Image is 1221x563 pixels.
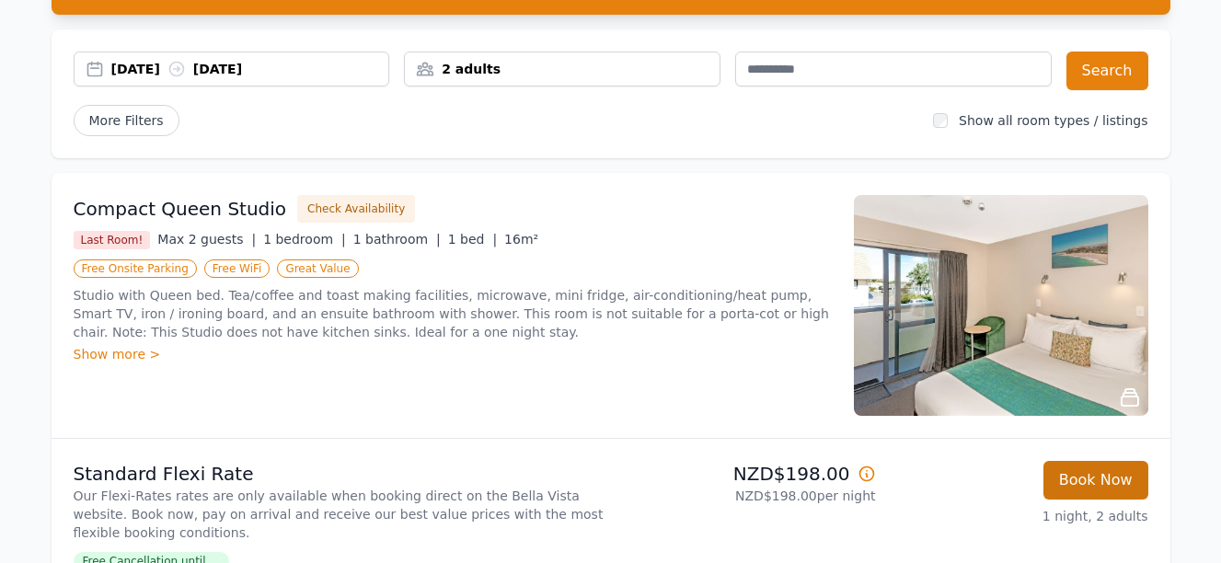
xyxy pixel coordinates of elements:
button: Check Availability [297,195,415,223]
span: 16m² [504,232,538,247]
p: Our Flexi-Rates rates are only available when booking direct on the Bella Vista website. Book now... [74,487,604,542]
span: 1 bedroom | [263,232,346,247]
p: NZD$198.00 per night [618,487,876,505]
label: Show all room types / listings [959,113,1147,128]
span: Max 2 guests | [157,232,256,247]
div: 2 adults [405,60,720,78]
span: 1 bathroom | [353,232,441,247]
button: Search [1066,52,1148,90]
p: Standard Flexi Rate [74,461,604,487]
p: 1 night, 2 adults [891,507,1148,525]
span: More Filters [74,105,179,136]
span: Free Onsite Parking [74,259,197,278]
div: Show more > [74,345,832,363]
h3: Compact Queen Studio [74,196,287,222]
p: Studio with Queen bed. Tea/coffee and toast making facilities, microwave, mini fridge, air-condit... [74,286,832,341]
span: 1 bed | [448,232,497,247]
span: Great Value [277,259,358,278]
p: NZD$198.00 [618,461,876,487]
button: Book Now [1043,461,1148,500]
span: Free WiFi [204,259,271,278]
div: [DATE] [DATE] [111,60,389,78]
span: Last Room! [74,231,151,249]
